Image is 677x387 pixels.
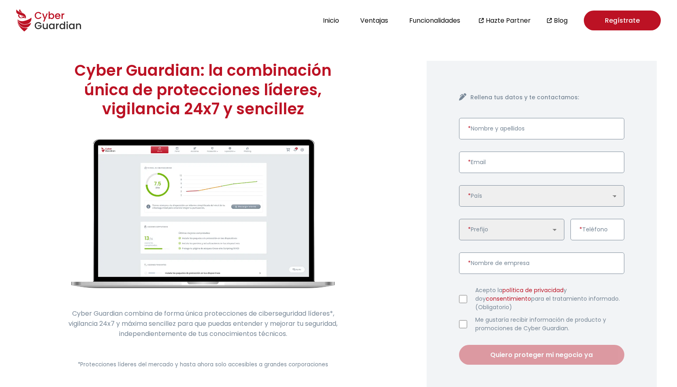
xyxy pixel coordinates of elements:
input: Introduce un número de teléfono válido. [570,219,624,240]
p: Cyber Guardian combina de forma única protecciones de ciberseguridad líderes*, vigilancia 24x7 y ... [61,308,345,339]
h1: Cyber Guardian: la combinación única de protecciones líderes, vigilancia 24x7 y sencillez [61,61,345,119]
button: Funcionalidades [407,15,463,26]
img: cyberguardian-home [71,139,335,289]
a: consentimiento [486,295,531,303]
button: Inicio [320,15,342,26]
a: Blog [554,15,568,26]
h4: Rellena tus datos y te contactamos: [470,93,624,102]
a: Hazte Partner [486,15,531,26]
a: política de privacidad [502,286,564,294]
label: Me gustaría recibir información de producto y promociones de Cyber Guardian. [475,316,624,333]
button: Ventajas [358,15,391,26]
button: Quiero proteger mi negocio ya [459,345,624,365]
small: *Protecciones líderes del mercado y hasta ahora solo accesibles a grandes corporaciones [78,361,328,368]
a: Regístrate [584,11,661,30]
label: Acepto la y doy para el tratamiento informado. (Obligatorio) [475,286,624,312]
